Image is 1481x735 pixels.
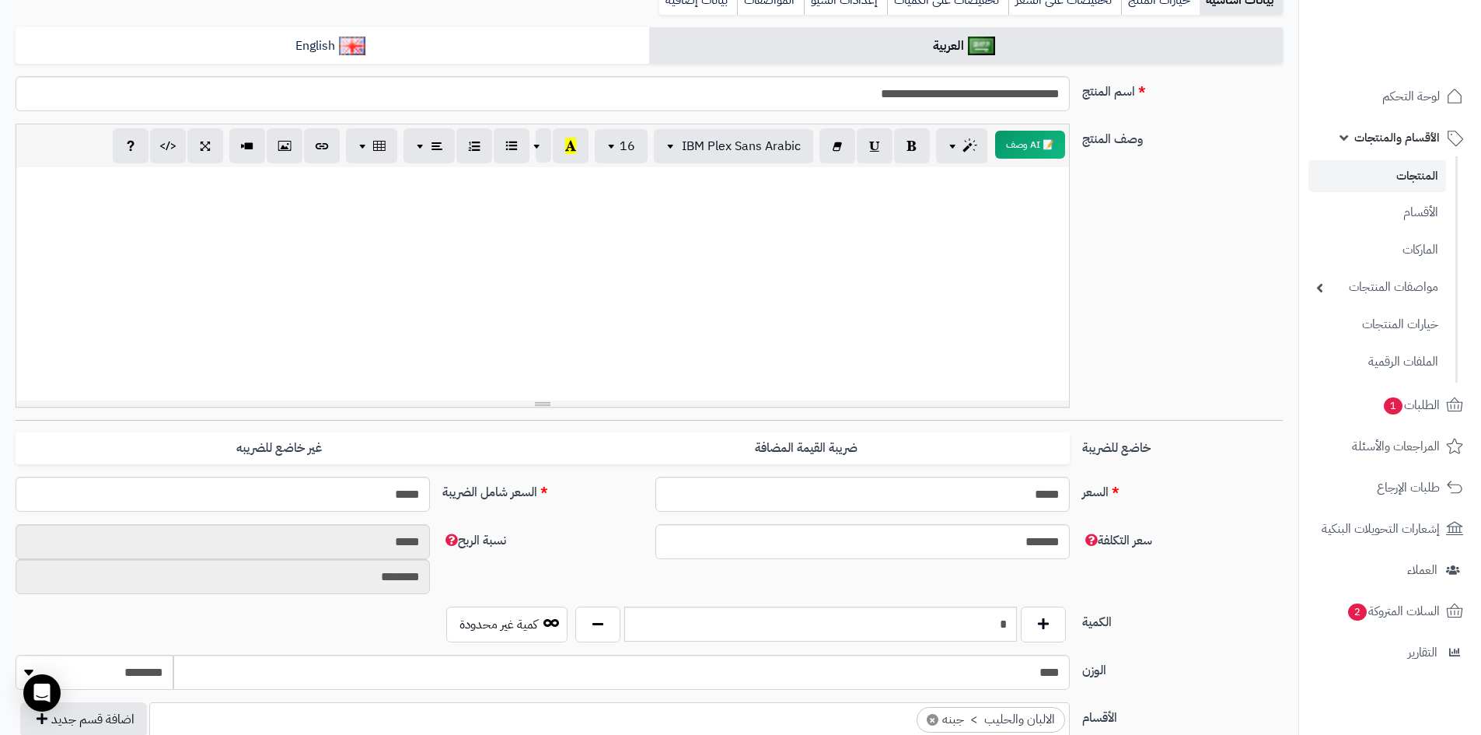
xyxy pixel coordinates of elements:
label: السعر [1076,477,1289,502]
span: المراجعات والأسئلة [1352,436,1440,457]
a: مواصفات المنتجات [1308,271,1446,304]
a: التقارير [1308,634,1472,671]
a: المنتجات [1308,160,1446,192]
label: السعر شامل الضريبة [436,477,649,502]
span: لوحة التحكم [1382,86,1440,107]
a: الطلبات1 [1308,387,1472,424]
a: الملفات الرقمية [1308,345,1446,379]
span: الأقسام والمنتجات [1354,127,1440,149]
label: اسم المنتج [1076,76,1289,101]
span: إشعارات التحويلات البنكية [1322,518,1440,540]
button: 16 [595,129,648,163]
a: العربية [649,27,1283,65]
span: IBM Plex Sans Arabic [682,137,801,156]
li: الالبان والحليب > جبنه [917,707,1065,733]
button: IBM Plex Sans Arabic [654,129,813,163]
label: غير خاضع للضريبه [16,432,543,464]
a: المراجعات والأسئلة [1308,428,1472,465]
label: الكمية [1076,607,1289,632]
a: العملاء [1308,551,1472,589]
span: السلات المتروكة [1347,600,1440,622]
span: 1 [1384,397,1402,415]
span: الطلبات [1382,394,1440,416]
label: وصف المنتج [1076,124,1289,149]
a: خيارات المنتجات [1308,308,1446,341]
a: English [16,27,649,65]
span: 2 [1348,604,1367,621]
div: Open Intercom Messenger [23,674,61,712]
img: English [339,37,366,55]
span: 16 [620,137,635,156]
span: × [927,714,938,726]
img: العربية [968,37,995,55]
label: خاضع للضريبة [1076,432,1289,457]
span: العملاء [1407,559,1437,581]
label: ضريبة القيمة المضافة [543,432,1070,464]
span: التقارير [1408,642,1437,663]
span: طلبات الإرجاع [1377,477,1440,499]
a: الأقسام [1308,196,1446,229]
span: سعر التكلفة [1082,531,1152,550]
span: نسبة الربح [442,531,506,550]
a: لوحة التحكم [1308,78,1472,115]
a: إشعارات التحويلات البنكية [1308,510,1472,548]
a: الماركات [1308,233,1446,267]
a: طلبات الإرجاع [1308,469,1472,506]
label: الأقسام [1076,702,1289,727]
label: الوزن [1076,655,1289,680]
button: 📝 AI وصف [995,131,1065,159]
a: السلات المتروكة2 [1308,593,1472,630]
